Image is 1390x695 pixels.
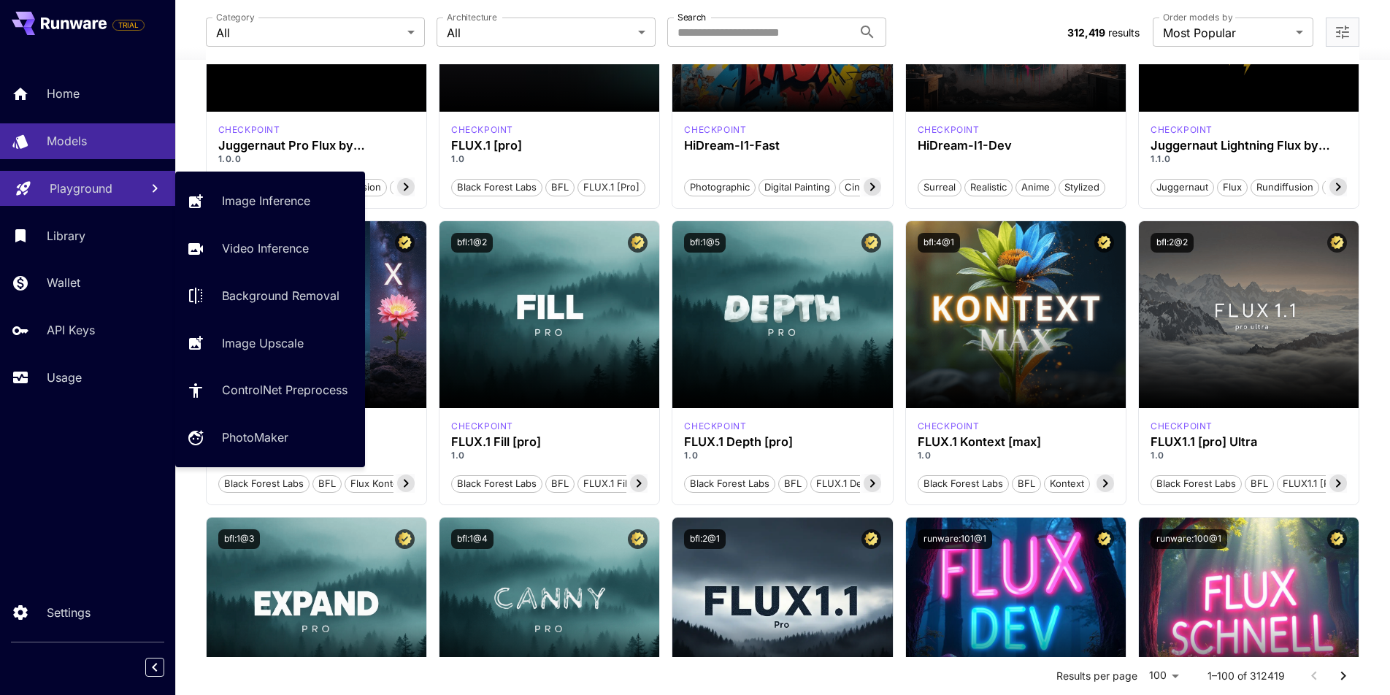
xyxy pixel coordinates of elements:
[918,420,980,433] p: checkpoint
[156,654,175,680] div: Collapse sidebar
[451,420,513,433] div: fluxpro
[1151,139,1347,153] h3: Juggernaut Lightning Flux by RunDiffusion
[451,420,513,433] p: checkpoint
[684,139,880,153] h3: HiDream-I1-Fast
[451,123,513,137] div: fluxpro
[546,477,574,491] span: BFL
[1056,669,1137,683] p: Results per page
[218,123,280,137] div: FLUX.1 D
[222,287,339,304] p: Background Removal
[218,123,280,137] p: checkpoint
[918,435,1114,449] h3: FLUX.1 Kontext [max]
[1151,449,1347,462] p: 1.0
[684,529,726,549] button: bfl:2@1
[175,231,365,266] a: Video Inference
[47,85,80,102] p: Home
[451,449,648,462] p: 1.0
[1059,180,1105,195] span: Stylized
[1067,26,1105,39] span: 312,419
[546,180,574,195] span: BFL
[451,139,648,153] h3: FLUX.1 [pro]
[685,477,775,491] span: Black Forest Labs
[1334,23,1351,42] button: Open more filters
[145,658,164,677] button: Collapse sidebar
[452,477,542,491] span: Black Forest Labs
[684,233,726,253] button: bfl:1@5
[1016,180,1055,195] span: Anime
[1327,529,1347,549] button: Certified Model – Vetted for best performance and includes a commercial license.
[47,132,87,150] p: Models
[451,435,648,449] h3: FLUX.1 Fill [pro]
[222,239,309,257] p: Video Inference
[451,529,494,549] button: bfl:1@4
[216,24,402,42] span: All
[451,233,493,253] button: bfl:1@2
[1151,180,1213,195] span: juggernaut
[918,139,1114,153] div: HiDream-I1-Dev
[222,192,310,210] p: Image Inference
[1151,477,1241,491] span: Black Forest Labs
[1163,11,1232,23] label: Order models by
[1163,24,1290,42] span: Most Popular
[861,233,881,253] button: Certified Model – Vetted for best performance and includes a commercial license.
[395,529,415,549] button: Certified Model – Vetted for best performance and includes a commercial license.
[1151,420,1213,433] div: fluxultra
[175,325,365,361] a: Image Upscale
[175,183,365,219] a: Image Inference
[1218,180,1247,195] span: flux
[175,420,365,456] a: PhotoMaker
[684,123,746,137] p: checkpoint
[47,604,91,621] p: Settings
[391,180,416,195] span: pro
[447,24,632,42] span: All
[918,420,980,433] div: FLUX.1 Kontext [max]
[1151,123,1213,137] p: checkpoint
[965,180,1012,195] span: Realistic
[685,180,755,195] span: Photographic
[218,529,260,549] button: bfl:1@3
[47,321,95,339] p: API Keys
[1108,26,1140,39] span: results
[918,123,980,137] p: checkpoint
[628,233,648,253] button: Certified Model – Vetted for best performance and includes a commercial license.
[218,153,415,166] p: 1.0.0
[1329,661,1358,691] button: Go to next page
[1045,477,1089,491] span: Kontext
[918,123,980,137] div: HiDream Dev
[222,429,288,446] p: PhotoMaker
[677,11,706,23] label: Search
[1151,529,1227,549] button: runware:100@1
[684,435,880,449] h3: FLUX.1 Depth [pro]
[1327,233,1347,253] button: Certified Model – Vetted for best performance and includes a commercial license.
[918,477,1008,491] span: Black Forest Labs
[1151,420,1213,433] p: checkpoint
[222,334,304,352] p: Image Upscale
[684,123,746,137] div: HiDream Fast
[779,477,807,491] span: BFL
[1151,123,1213,137] div: FLUX.1 D
[50,180,112,197] p: Playground
[811,477,907,491] span: FLUX.1 Depth [pro]
[219,477,309,491] span: Black Forest Labs
[47,369,82,386] p: Usage
[578,477,660,491] span: FLUX.1 Fill [pro]
[1251,180,1318,195] span: rundiffusion
[1207,669,1285,683] p: 1–100 of 312419
[47,227,85,245] p: Library
[175,278,365,314] a: Background Removal
[113,20,144,31] span: TRIAL
[1278,477,1372,491] span: FLUX1.1 [pro] Ultra
[447,11,496,23] label: Architecture
[578,180,645,195] span: FLUX.1 [pro]
[1151,435,1347,449] h3: FLUX1.1 [pro] Ultra
[918,449,1114,462] p: 1.0
[216,11,255,23] label: Category
[918,529,992,549] button: runware:101@1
